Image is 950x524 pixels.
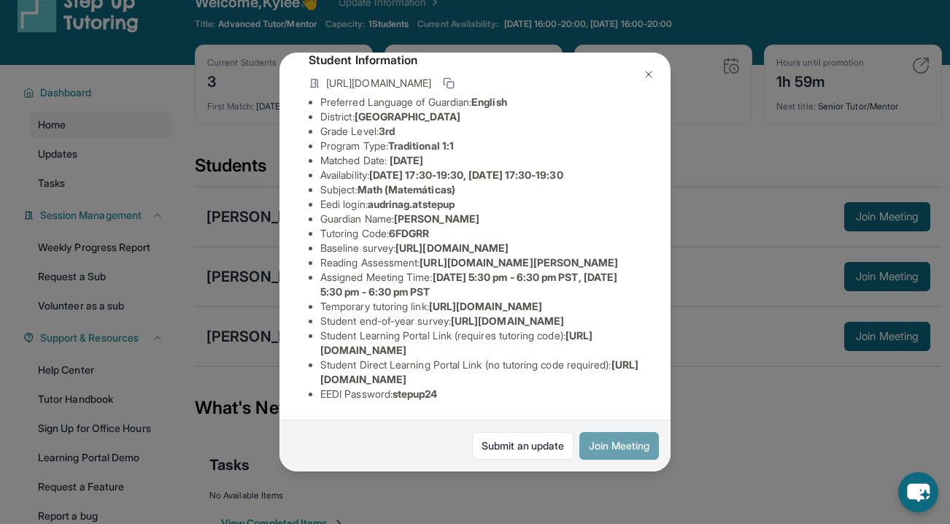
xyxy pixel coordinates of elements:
li: Matched Date: [320,153,641,168]
span: audrinag.atstepup [368,198,455,210]
span: stepup24 [393,388,438,400]
span: [URL][DOMAIN_NAME] [451,315,564,327]
li: Program Type: [320,139,641,153]
li: Guardian Name : [320,212,641,226]
li: Student Direct Learning Portal Link (no tutoring code required) : [320,358,641,387]
span: [URL][DOMAIN_NAME] [326,76,431,90]
li: EEDI Password : [320,387,641,401]
button: Join Meeting [579,432,659,460]
li: Assigned Meeting Time : [320,270,641,299]
li: Grade Level: [320,124,641,139]
li: Eedi login : [320,197,641,212]
li: Temporary tutoring link : [320,299,641,314]
li: Reading Assessment : [320,255,641,270]
li: Tutoring Code : [320,226,641,241]
li: District: [320,109,641,124]
li: Preferred Language of Guardian: [320,95,641,109]
span: [GEOGRAPHIC_DATA] [355,110,460,123]
img: Close Icon [643,69,654,80]
li: Baseline survey : [320,241,641,255]
a: Submit an update [472,432,574,460]
span: English [471,96,507,108]
span: 6FDGRR [389,227,429,239]
span: [PERSON_NAME] [394,212,479,225]
span: [DATE] 17:30-19:30, [DATE] 17:30-19:30 [369,169,563,181]
span: [URL][DOMAIN_NAME] [429,300,542,312]
span: [URL][DOMAIN_NAME][PERSON_NAME] [420,256,618,269]
span: Math (Matemáticas) [358,183,455,196]
li: Student Learning Portal Link (requires tutoring code) : [320,328,641,358]
span: [DATE] 5:30 pm - 6:30 pm PST, [DATE] 5:30 pm - 6:30 pm PST [320,271,617,298]
li: Student end-of-year survey : [320,314,641,328]
button: Copy link [440,74,457,92]
button: chat-button [898,472,938,512]
li: Subject : [320,182,641,197]
h4: Student Information [309,51,641,69]
li: Availability: [320,168,641,182]
span: Traditional 1:1 [388,139,454,152]
span: 3rd [379,125,395,137]
span: [DATE] [390,154,423,166]
span: [URL][DOMAIN_NAME] [395,242,509,254]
